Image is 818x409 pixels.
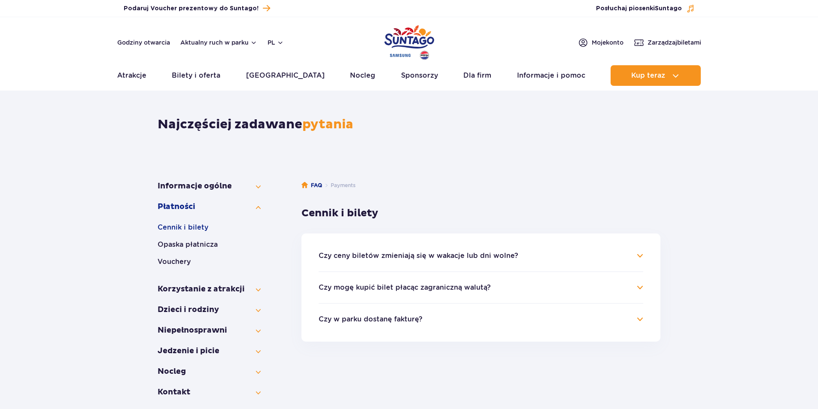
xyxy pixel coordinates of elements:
[301,207,660,220] h3: Cennik i bilety
[592,38,623,47] span: Moje konto
[158,257,261,267] button: Vouchery
[578,37,623,48] a: Mojekonto
[158,284,261,294] button: Korzystanie z atrakcji
[384,21,434,61] a: Park of Poland
[648,38,701,47] span: Zarządzaj biletami
[158,222,261,233] button: Cennik i bilety
[158,117,660,132] h1: Najczęściej zadawane
[124,3,270,14] a: Podaruj Voucher prezentowy do Suntago!
[319,252,518,260] button: Czy ceny biletów zmieniają się w wakacje lub dni wolne?
[322,181,356,190] li: Payments
[158,239,261,250] button: Opaska płatnicza
[596,4,695,13] button: Posłuchaj piosenkiSuntago
[463,65,491,86] a: Dla firm
[158,367,261,377] button: Nocleg
[158,387,261,397] button: Kontakt
[655,6,682,12] span: Suntago
[634,37,701,48] a: Zarządzajbiletami
[158,325,261,336] button: Niepełno­sprawni
[596,4,682,13] span: Posłuchaj piosenki
[172,65,220,86] a: Bilety i oferta
[117,65,146,86] a: Atrakcje
[611,65,701,86] button: Kup teraz
[246,65,325,86] a: [GEOGRAPHIC_DATA]
[124,4,258,13] span: Podaruj Voucher prezentowy do Suntago!
[350,65,375,86] a: Nocleg
[319,315,423,323] button: Czy w parku dostanę fakturę?
[301,181,322,190] a: FAQ
[158,181,261,191] button: Informacje ogólne
[631,72,665,79] span: Kup teraz
[302,116,353,132] span: pytania
[158,202,261,212] button: Płatności
[517,65,585,86] a: Informacje i pomoc
[158,305,261,315] button: Dzieci i rodziny
[117,38,170,47] a: Godziny otwarcia
[268,38,284,47] button: pl
[158,346,261,356] button: Jedzenie i picie
[180,39,257,46] button: Aktualny ruch w parku
[319,284,491,291] button: Czy mogę kupić bilet płacąc zagraniczną walutą?
[401,65,438,86] a: Sponsorzy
